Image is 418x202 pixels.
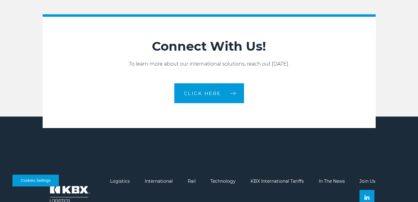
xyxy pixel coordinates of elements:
[364,195,369,200] img: Linkedin
[184,91,221,96] span: CLICK HERE
[145,178,173,184] a: International
[110,178,130,184] a: Logistics
[43,39,376,54] h2: Connect With Us!
[12,175,59,186] button: Cookies Settings
[359,178,375,184] a: Join Us
[174,83,244,103] a: CLICK HERE arrow arrow
[251,178,304,184] a: KBX International Tariffs
[319,178,345,184] a: In The News
[210,178,236,184] a: Technology
[188,178,196,184] a: Rail
[43,60,376,68] p: To learn more about our international solutions, reach out [DATE].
